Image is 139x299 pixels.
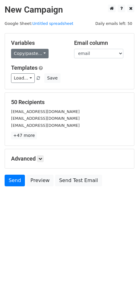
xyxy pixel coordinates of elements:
[5,21,73,26] small: Google Sheet:
[11,64,38,71] a: Templates
[93,20,134,27] span: Daily emails left: 50
[11,132,37,139] a: +47 more
[11,116,80,121] small: [EMAIL_ADDRESS][DOMAIN_NAME]
[5,5,134,15] h2: New Campaign
[74,40,128,46] h5: Email column
[32,21,73,26] a: Untitled spreadsheet
[11,73,35,83] a: Load...
[11,49,49,58] a: Copy/paste...
[44,73,60,83] button: Save
[11,155,128,162] h5: Advanced
[108,270,139,299] iframe: Chat Widget
[11,40,65,46] h5: Variables
[11,123,80,128] small: [EMAIL_ADDRESS][DOMAIN_NAME]
[55,175,102,186] a: Send Test Email
[11,109,80,114] small: [EMAIL_ADDRESS][DOMAIN_NAME]
[26,175,54,186] a: Preview
[93,21,134,26] a: Daily emails left: 50
[11,99,128,106] h5: 50 Recipients
[5,175,25,186] a: Send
